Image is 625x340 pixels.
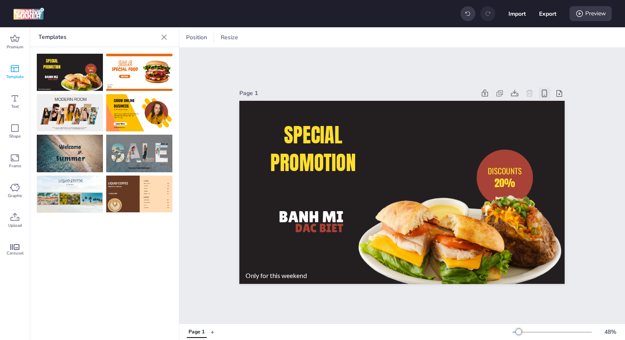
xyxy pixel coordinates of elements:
img: 881XAHt.png [106,94,172,131]
div: Preview [570,6,612,21]
div: 48 % [600,328,620,336]
div: Page 1 [239,89,475,97]
button: + [210,325,215,339]
img: WX2aUtf.png [106,176,172,213]
span: Resize [219,33,240,42]
img: zNDi6Os.png [37,54,103,91]
span: Graphic [8,193,22,199]
span: BANH MI [279,207,344,226]
img: wiC1eEj.png [37,135,103,172]
img: ypUE7hH.png [37,94,103,131]
img: RDvpeV0.png [106,54,172,91]
span: DISCOUNTS [488,164,522,176]
span: Frame [9,163,21,169]
div: Tabs [183,325,210,339]
p: SPECIAL PROMOTION [247,121,380,176]
span: Premium [7,44,24,50]
span: Template [6,74,24,80]
button: Export [539,5,556,22]
img: P4qF5We.png [37,176,103,213]
span: Position [184,33,209,42]
span: Upload [8,222,22,229]
div: Page 1 [188,328,205,336]
span: Carousel [7,250,24,257]
img: logo Creative Maker [13,7,44,20]
span: DAC BIET [295,221,344,235]
span: Text [11,103,19,110]
span: Only for this weekend [246,271,307,279]
img: NXLE4hq.png [106,135,172,172]
button: Import [508,5,526,22]
span: Shape [9,133,21,140]
p: Templates [38,27,157,47]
